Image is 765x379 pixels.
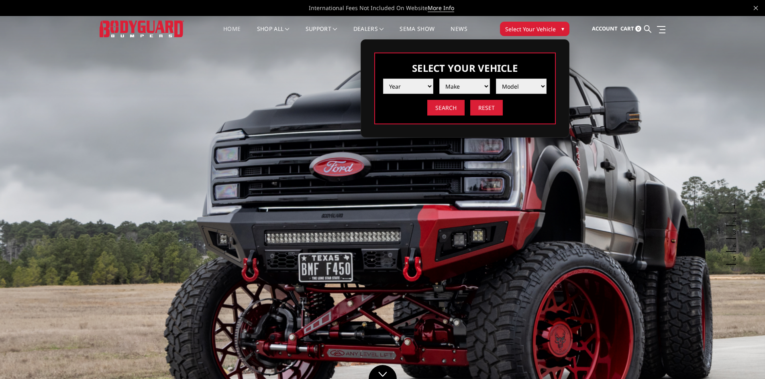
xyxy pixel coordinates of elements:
span: ▾ [561,24,564,33]
span: Account [592,25,618,32]
a: Account [592,18,618,40]
h3: Select Your Vehicle [383,61,547,75]
button: 4 of 5 [728,239,736,252]
a: Click to Down [369,365,397,379]
span: 0 [635,26,641,32]
select: Please select the value from list. [383,79,434,94]
span: Cart [620,25,634,32]
span: Select Your Vehicle [505,25,556,33]
button: 3 of 5 [728,226,736,239]
button: 5 of 5 [728,252,736,265]
button: 1 of 5 [728,201,736,213]
a: shop all [257,26,290,42]
input: Reset [470,100,503,116]
a: News [451,26,467,42]
button: 2 of 5 [728,213,736,226]
a: More Info [428,4,454,12]
a: SEMA Show [400,26,435,42]
a: Home [223,26,241,42]
img: BODYGUARD BUMPERS [100,20,184,37]
input: Search [427,100,465,116]
button: Select Your Vehicle [500,22,569,36]
a: Dealers [353,26,384,42]
a: Cart 0 [620,18,641,40]
select: Please select the value from list. [439,79,490,94]
a: Support [306,26,337,42]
